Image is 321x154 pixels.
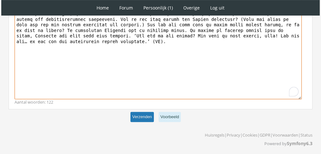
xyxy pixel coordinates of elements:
[205,138,312,149] p: Powered by
[227,132,240,138] a: Privacy
[306,140,312,146] strong: 6.3
[287,140,312,146] a: Symfony6.3
[159,112,181,122] button: Voorbeeld
[15,99,306,105] div: Aantal woorden: 122
[260,132,270,138] a: GDPR
[300,132,312,138] a: Status
[205,132,224,138] a: Huisregels
[273,132,298,138] a: Voorwaarden
[242,132,257,138] a: Cookies
[130,112,154,122] button: Verzenden
[205,130,312,138] p: | | | | |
